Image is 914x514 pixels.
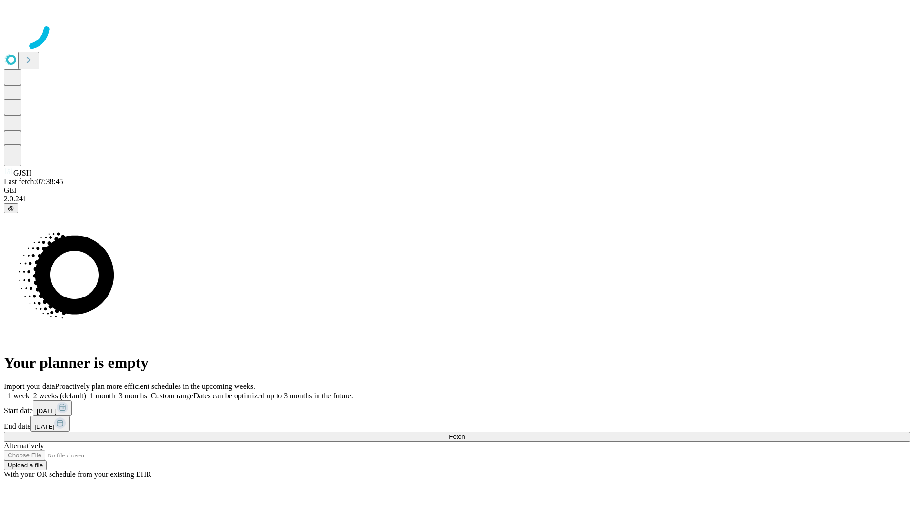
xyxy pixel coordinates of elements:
[4,382,55,390] span: Import your data
[151,392,193,400] span: Custom range
[193,392,353,400] span: Dates can be optimized up to 3 months in the future.
[33,392,86,400] span: 2 weeks (default)
[4,416,910,432] div: End date
[4,178,63,186] span: Last fetch: 07:38:45
[4,203,18,213] button: @
[4,460,47,470] button: Upload a file
[13,169,31,177] span: GJSH
[55,382,255,390] span: Proactively plan more efficient schedules in the upcoming weeks.
[33,400,72,416] button: [DATE]
[4,400,910,416] div: Start date
[4,432,910,442] button: Fetch
[4,186,910,195] div: GEI
[449,433,465,440] span: Fetch
[30,416,70,432] button: [DATE]
[8,392,30,400] span: 1 week
[8,205,14,212] span: @
[4,195,910,203] div: 2.0.241
[4,354,910,372] h1: Your planner is empty
[119,392,147,400] span: 3 months
[37,407,57,415] span: [DATE]
[4,470,151,478] span: With your OR schedule from your existing EHR
[4,442,44,450] span: Alternatively
[34,423,54,430] span: [DATE]
[90,392,115,400] span: 1 month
